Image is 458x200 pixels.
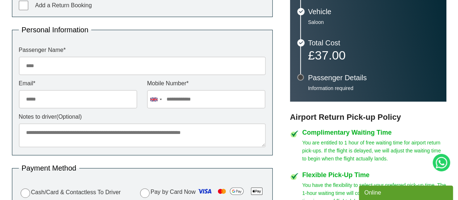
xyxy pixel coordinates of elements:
[308,19,439,25] p: Saloon
[308,8,439,15] h3: Vehicle
[302,129,446,136] h4: Complimentary Waiting Time
[35,2,92,8] span: Add a Return Booking
[302,139,446,163] p: You are entitled to 1 hour of free waiting time for airport return pick-ups. If the flight is del...
[19,114,266,120] label: Notes to driver
[19,47,266,53] label: Passenger Name
[147,81,265,86] label: Mobile Number
[308,50,439,60] p: £
[315,48,345,62] span: 37.00
[138,185,266,199] label: Pay by Card Now
[290,113,446,122] h3: Airport Return Pick-up Policy
[302,172,446,178] h4: Flexible Pick-Up Time
[19,1,28,10] input: Add a Return Booking
[140,188,150,198] input: Pay by Card Now
[19,81,137,86] label: Email
[21,188,30,198] input: Cash/Card & Contactless To Driver
[19,26,92,33] legend: Personal Information
[359,184,454,200] iframe: chat widget
[308,74,439,81] h3: Passenger Details
[308,39,439,46] h3: Total Cost
[19,164,79,172] legend: Payment Method
[56,114,82,120] span: (Optional)
[147,90,164,108] div: United Kingdom: +44
[19,187,121,198] label: Cash/Card & Contactless To Driver
[308,85,439,91] p: Information required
